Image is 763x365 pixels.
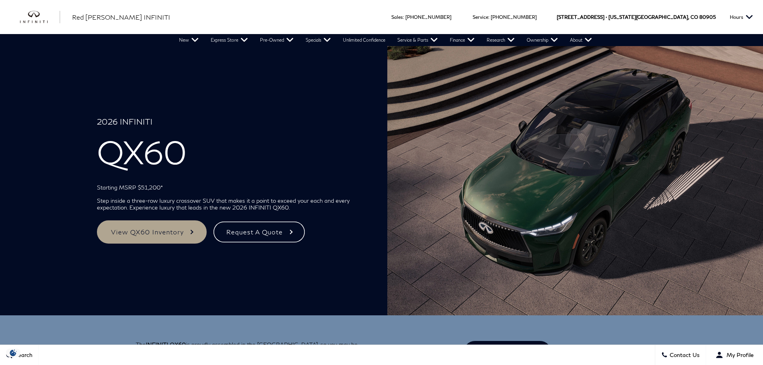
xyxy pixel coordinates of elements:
[97,184,356,191] p: Starting MSRP $51,200*
[20,11,60,24] a: infiniti
[463,341,551,364] a: View Inventory
[564,34,598,46] a: About
[706,345,763,365] button: Open user profile menu
[300,34,337,46] a: Specials
[4,349,22,357] section: Click to Open Cookie Consent Modal
[723,352,754,359] span: My Profile
[491,14,537,20] a: [PHONE_NUMBER]
[403,14,404,20] span: :
[254,34,300,46] a: Pre-Owned
[391,14,403,20] span: Sales
[557,14,716,20] a: [STREET_ADDRESS] • [US_STATE][GEOGRAPHIC_DATA], CO 80905
[97,220,207,244] a: View QX60 Inventory
[473,14,488,20] span: Service
[12,352,32,359] span: Search
[444,34,481,46] a: Finance
[136,341,376,355] p: The is proudly assembled in the [GEOGRAPHIC_DATA], so you may be eligible for a tax deduction of ...
[97,117,356,133] span: 2026 INFINITI
[97,117,356,177] h1: QX60
[481,34,521,46] a: Research
[72,13,170,21] span: Red [PERSON_NAME] INFINITI
[212,220,306,244] a: Request A Quote
[405,14,451,20] a: [PHONE_NUMBER]
[97,197,356,211] p: Step inside a three-row luxury crossover SUV that makes it a point to exceed your each and every ...
[337,34,391,46] a: Unlimited Confidence
[20,11,60,24] img: INFINITI
[488,14,489,20] span: :
[72,12,170,22] a: Red [PERSON_NAME] INFINITI
[668,352,700,359] span: Contact Us
[173,34,598,46] nav: Main Navigation
[387,46,763,315] img: 2026 INFINITI QX60
[391,34,444,46] a: Service & Parts
[4,349,22,357] img: Opt-Out Icon
[146,341,186,348] strong: INFINITI QX60
[521,34,564,46] a: Ownership
[173,34,205,46] a: New
[205,34,254,46] a: Express Store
